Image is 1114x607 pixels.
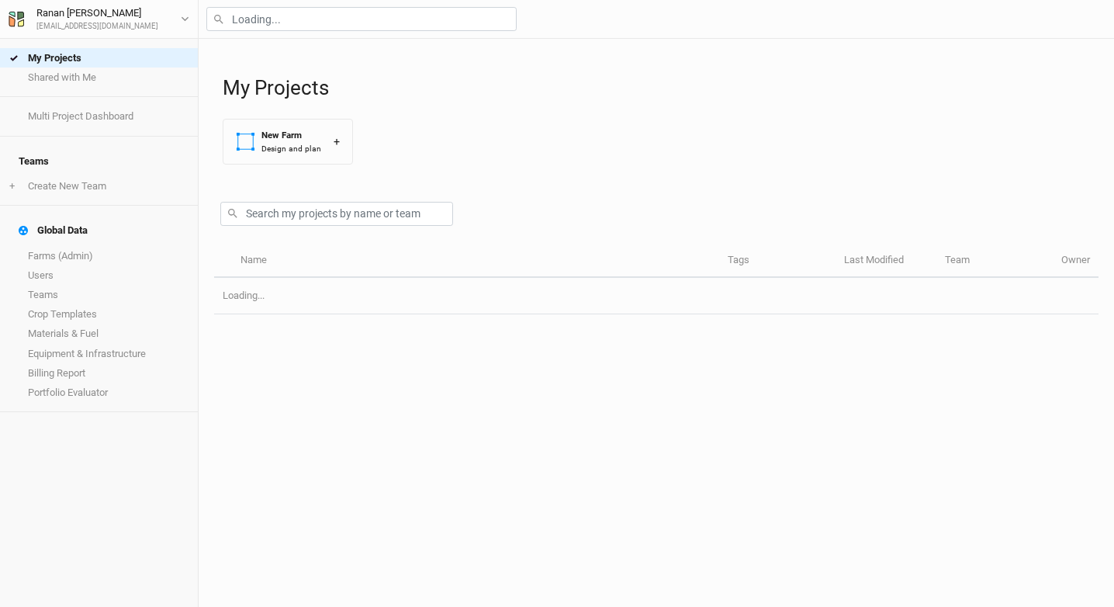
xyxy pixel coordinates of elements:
th: Team [936,245,1053,278]
button: New FarmDesign and plan+ [223,119,353,165]
div: Ranan [PERSON_NAME] [36,5,158,21]
button: Ranan [PERSON_NAME][EMAIL_ADDRESS][DOMAIN_NAME] [8,5,190,33]
h1: My Projects [223,76,1098,100]
th: Owner [1053,245,1098,278]
input: Search my projects by name or team [220,202,453,226]
span: + [9,180,15,193]
div: + [334,134,340,150]
h4: Teams [9,146,189,177]
th: Tags [719,245,836,278]
div: Design and plan [261,143,321,154]
td: Loading... [214,278,1098,314]
input: Loading... [206,7,517,31]
div: Global Data [19,224,88,237]
th: Name [231,245,718,278]
th: Last Modified [836,245,936,278]
div: [EMAIL_ADDRESS][DOMAIN_NAME] [36,21,158,33]
div: New Farm [261,129,321,142]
